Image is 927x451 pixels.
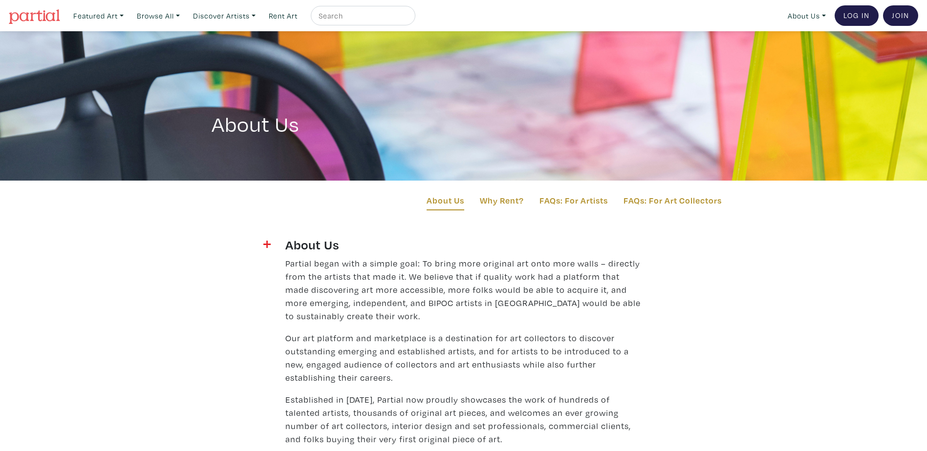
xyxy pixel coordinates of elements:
a: About Us [427,194,464,210]
a: Why Rent? [480,194,524,207]
img: plus.svg [263,241,271,248]
a: Featured Art [69,6,128,26]
a: FAQs: For Art Collectors [624,194,722,207]
a: About Us [783,6,830,26]
p: Our art platform and marketplace is a destination for art collectors to discover outstanding emer... [285,331,642,384]
a: Log In [835,5,879,26]
p: Partial began with a simple goal: To bring more original art onto more walls – directly from the ... [285,257,642,323]
a: Rent Art [264,6,302,26]
a: Join [883,5,918,26]
h1: About Us [212,84,716,137]
a: FAQs: For Artists [539,194,608,207]
h4: About Us [285,237,642,252]
p: Established in [DATE], Partial now proudly showcases the work of hundreds of talented artists, th... [285,393,642,446]
a: Browse All [132,6,184,26]
a: Discover Artists [189,6,260,26]
input: Search [318,10,406,22]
